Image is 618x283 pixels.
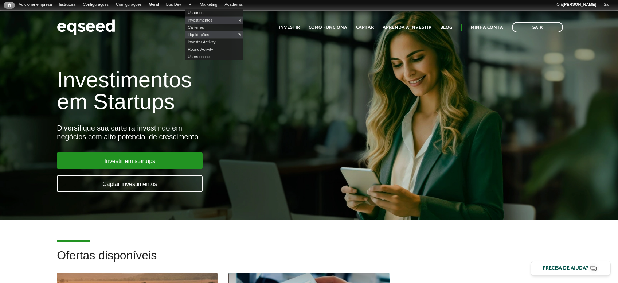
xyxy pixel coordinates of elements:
[15,2,56,8] a: Adicionar empresa
[221,2,246,8] a: Academia
[471,25,503,30] a: Minha conta
[57,152,203,169] a: Investir em startups
[79,2,112,8] a: Configurações
[145,2,163,8] a: Geral
[512,22,563,32] a: Sair
[553,2,600,8] a: Olá[PERSON_NAME]
[57,124,355,141] div: Diversifique sua carteira investindo em negócios com alto potencial de crescimento
[185,2,196,8] a: RI
[7,3,11,8] span: Início
[309,25,347,30] a: Como funciona
[279,25,300,30] a: Investir
[112,2,145,8] a: Configurações
[563,2,596,7] strong: [PERSON_NAME]
[600,2,614,8] a: Sair
[57,175,203,192] a: Captar investimentos
[185,9,243,16] a: Usuários
[440,25,452,30] a: Blog
[163,2,185,8] a: Bus Dev
[4,2,15,9] a: Início
[57,18,115,37] img: EqSeed
[383,25,431,30] a: Aprenda a investir
[56,2,79,8] a: Estrutura
[196,2,221,8] a: Marketing
[57,249,561,273] h2: Ofertas disponíveis
[356,25,374,30] a: Captar
[57,69,355,113] h1: Investimentos em Startups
